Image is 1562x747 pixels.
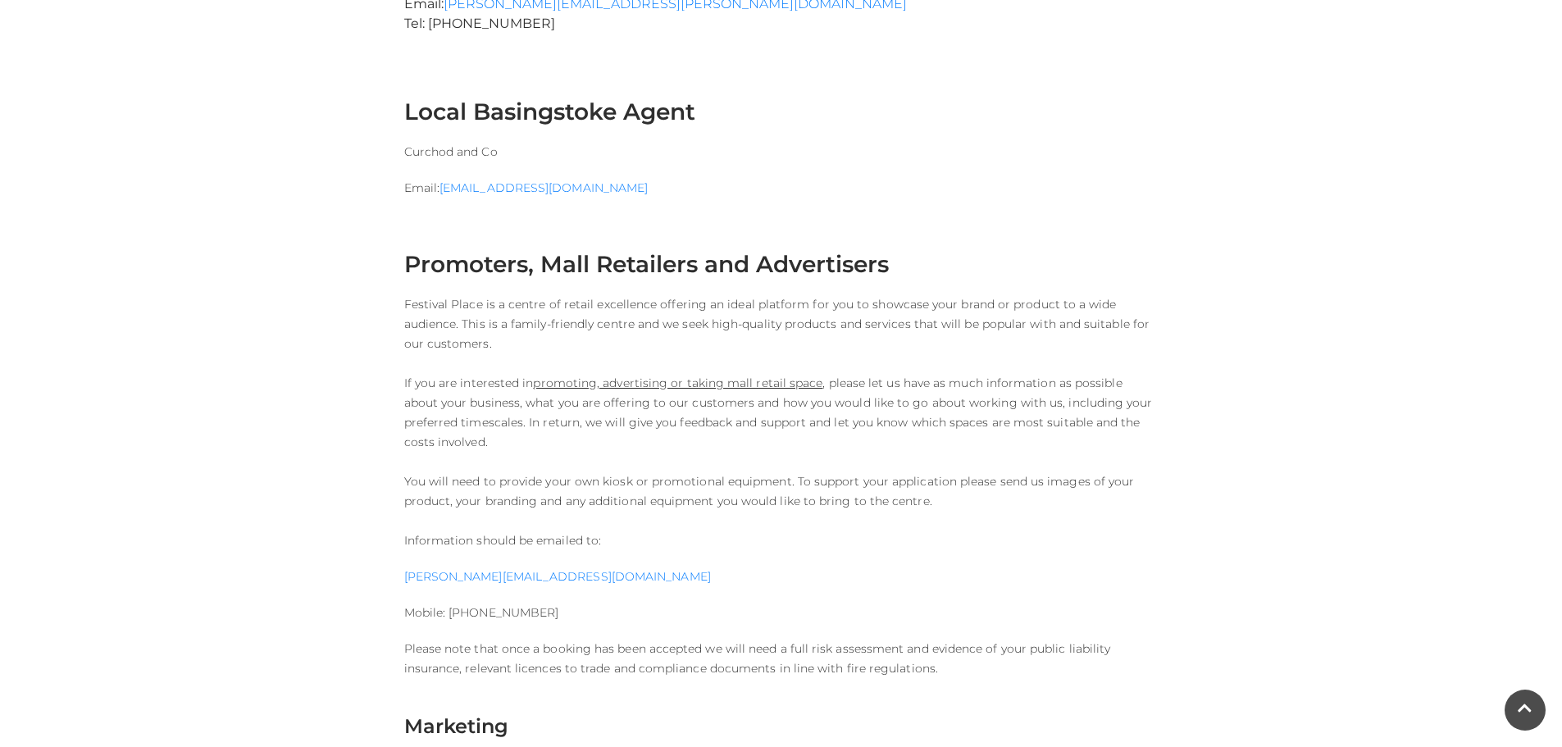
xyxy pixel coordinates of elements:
p: Email: [404,178,1159,198]
h4: Marketing [404,714,1159,738]
h3: Local Basingstoke Agent [404,70,1159,125]
p: Curchod and Co [404,142,1159,162]
span: promoting, advertising or taking mall retail space [533,376,822,390]
p: Mobile: [PHONE_NUMBER] [404,603,1159,622]
p: Please note that once a booking has been accepted we will need a full risk assessment and evidenc... [404,639,1159,678]
a: [PERSON_NAME][EMAIL_ADDRESS][DOMAIN_NAME] [404,569,711,584]
p: Festival Place is a centre of retail excellence offering an ideal platform for you to showcase yo... [404,294,1159,550]
a: [EMAIL_ADDRESS][DOMAIN_NAME] [439,180,648,195]
h3: Promoters, Mall Retailers and Advertisers [404,250,1159,278]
